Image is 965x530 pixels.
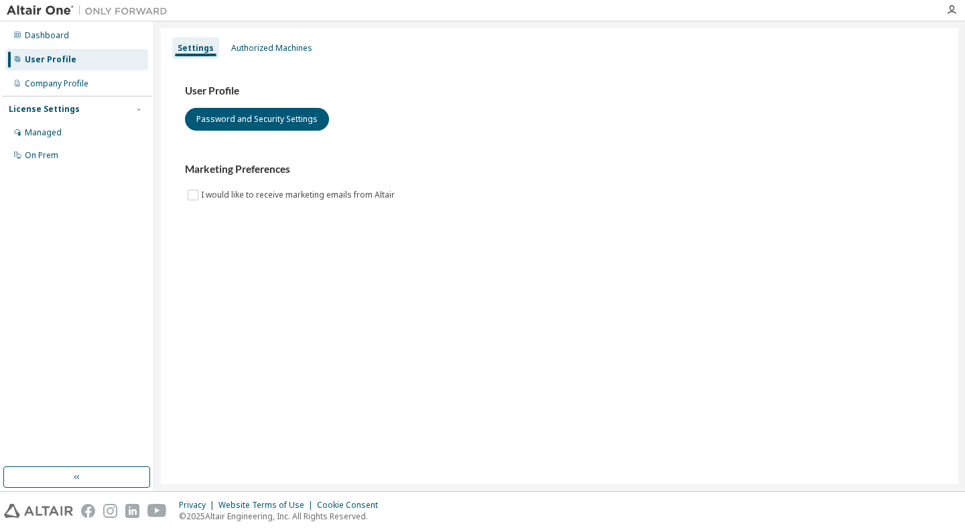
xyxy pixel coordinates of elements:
[201,187,397,203] label: I would like to receive marketing emails from Altair
[103,504,117,518] img: instagram.svg
[25,78,88,89] div: Company Profile
[25,30,69,41] div: Dashboard
[4,504,73,518] img: altair_logo.svg
[179,511,386,522] p: © 2025 Altair Engineering, Inc. All Rights Reserved.
[179,500,218,511] div: Privacy
[185,84,934,98] h3: User Profile
[25,150,58,161] div: On Prem
[25,54,76,65] div: User Profile
[7,4,174,17] img: Altair One
[125,504,139,518] img: linkedin.svg
[185,108,329,131] button: Password and Security Settings
[218,500,317,511] div: Website Terms of Use
[317,500,386,511] div: Cookie Consent
[81,504,95,518] img: facebook.svg
[147,504,167,518] img: youtube.svg
[185,163,934,176] h3: Marketing Preferences
[231,43,312,54] div: Authorized Machines
[178,43,214,54] div: Settings
[9,104,80,115] div: License Settings
[25,127,62,138] div: Managed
